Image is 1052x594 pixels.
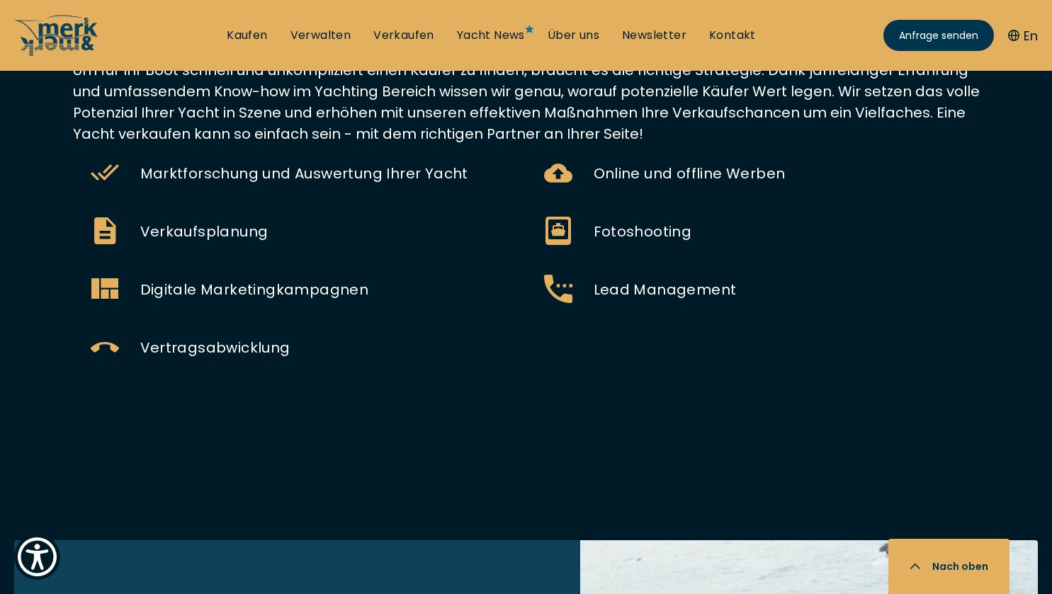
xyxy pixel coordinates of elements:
button: En [1008,26,1038,45]
span: Marktforschung und Auswertung Ihrer Yacht [140,164,468,183]
span: Digitale Marketingkampagnen [140,280,369,299]
a: Kaufen [227,28,267,43]
a: Verkaufen [373,28,434,43]
a: Anfrage senden [883,20,994,51]
a: Verwalten [290,28,351,43]
span: Lead Management [594,280,737,299]
span: Anfrage senden [899,28,978,43]
span: Fotoshooting [594,222,692,241]
button: Show Accessibility Preferences [14,534,60,580]
span: Vertragsabwicklung [140,338,290,358]
a: Newsletter [622,28,686,43]
a: Yacht News [457,28,525,43]
span: Online und offline Werben [594,164,786,183]
a: Über uns [548,28,599,43]
a: Kontakt [709,28,756,43]
span: Verkaufsplanung [140,222,268,241]
button: Nach oben [888,539,1009,594]
p: Um für Ihr Boot schnell und unkompliziert einen Käufer zu finden, braucht es die richtige Strateg... [73,59,980,144]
